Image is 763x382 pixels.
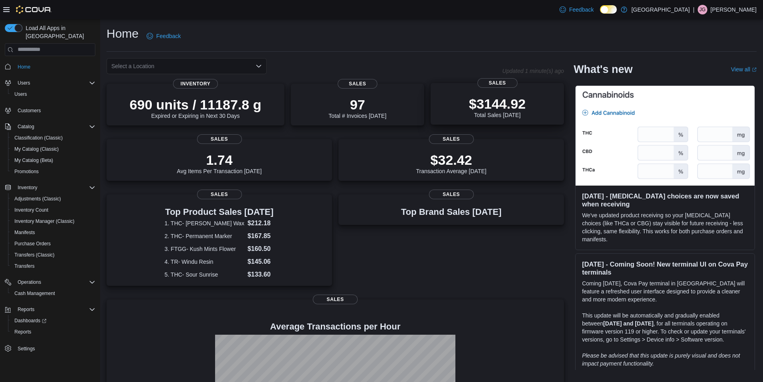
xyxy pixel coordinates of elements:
[313,295,358,304] span: Sales
[582,352,740,367] em: Please be advised that this update is purely visual and does not impact payment functionality.
[582,192,748,208] h3: [DATE] - [MEDICAL_DATA] choices are now saved when receiving
[14,196,61,202] span: Adjustments (Classic)
[11,89,95,99] span: Users
[18,64,30,70] span: Home
[18,184,37,191] span: Inventory
[165,207,274,217] h3: Top Product Sales [DATE]
[130,97,262,113] p: 690 units / 11187.8 g
[2,182,99,193] button: Inventory
[11,316,95,325] span: Dashboards
[14,157,53,164] span: My Catalog (Beta)
[582,311,748,344] p: This update will be automatically and gradually enabled between , for all terminals operating on ...
[416,152,487,168] p: $32.42
[752,67,757,72] svg: External link
[11,327,34,337] a: Reports
[8,155,99,166] button: My Catalog (Beta)
[143,28,184,44] a: Feedback
[11,167,42,176] a: Promotions
[8,238,99,249] button: Purchase Orders
[8,132,99,144] button: Classification (Classic)
[600,5,617,14] input: Dark Mode
[11,194,64,204] a: Adjustments (Classic)
[14,62,34,72] a: Home
[11,133,66,143] a: Classification (Classic)
[14,78,33,88] button: Users
[22,24,95,40] span: Load All Apps in [GEOGRAPHIC_DATA]
[8,326,99,338] button: Reports
[14,105,95,115] span: Customers
[11,216,95,226] span: Inventory Manager (Classic)
[197,190,242,199] span: Sales
[14,229,35,236] span: Manifests
[699,5,705,14] span: JG
[11,194,95,204] span: Adjustments (Classic)
[8,166,99,177] button: Promotions
[14,329,31,335] span: Reports
[14,305,38,314] button: Reports
[14,343,95,353] span: Settings
[2,342,99,354] button: Settings
[14,62,95,72] span: Home
[14,146,59,152] span: My Catalog (Classic)
[165,271,244,279] dt: 5. THC- Sour Sunrise
[18,306,34,313] span: Reports
[8,204,99,216] button: Inventory Count
[556,2,597,18] a: Feedback
[2,77,99,89] button: Users
[11,327,95,337] span: Reports
[177,152,262,174] div: Avg Items Per Transaction [DATE]
[11,89,30,99] a: Users
[338,79,378,89] span: Sales
[731,66,757,73] a: View allExternal link
[401,207,501,217] h3: Top Brand Sales [DATE]
[603,320,653,327] strong: [DATE] and [DATE]
[8,193,99,204] button: Adjustments (Classic)
[469,96,526,118] div: Total Sales [DATE]
[328,97,386,113] p: 97
[14,207,48,213] span: Inventory Count
[14,168,39,175] span: Promotions
[429,134,474,144] span: Sales
[14,106,44,115] a: Customers
[14,183,95,192] span: Inventory
[177,152,262,168] p: 1.74
[2,105,99,116] button: Customers
[8,216,99,227] button: Inventory Manager (Classic)
[14,218,74,224] span: Inventory Manager (Classic)
[8,227,99,238] button: Manifests
[2,277,99,288] button: Operations
[11,167,95,176] span: Promotions
[416,152,487,174] div: Transaction Average [DATE]
[11,228,38,237] a: Manifests
[8,144,99,155] button: My Catalog (Classic)
[14,241,51,247] span: Purchase Orders
[582,260,748,276] h3: [DATE] - Coming Soon! New terminal UI on Cova Pay terminals
[248,231,274,241] dd: $167.85
[328,97,386,119] div: Total # Invoices [DATE]
[248,218,274,228] dd: $212.18
[429,190,474,199] span: Sales
[14,344,38,354] a: Settings
[574,63,632,76] h2: What's new
[11,156,95,165] span: My Catalog (Beta)
[11,289,95,298] span: Cash Management
[8,315,99,326] a: Dashboards
[14,91,27,97] span: Users
[11,216,78,226] a: Inventory Manager (Classic)
[2,61,99,73] button: Home
[711,5,757,14] p: [PERSON_NAME]
[14,135,63,141] span: Classification (Classic)
[113,322,558,331] h4: Average Transactions per Hour
[14,78,95,88] span: Users
[18,80,30,86] span: Users
[8,261,99,272] button: Transfers
[477,78,517,88] span: Sales
[248,244,274,254] dd: $160.50
[18,346,35,352] span: Settings
[11,144,95,154] span: My Catalog (Classic)
[11,156,56,165] a: My Catalog (Beta)
[14,252,54,258] span: Transfers (Classic)
[11,144,62,154] a: My Catalog (Classic)
[14,263,34,269] span: Transfers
